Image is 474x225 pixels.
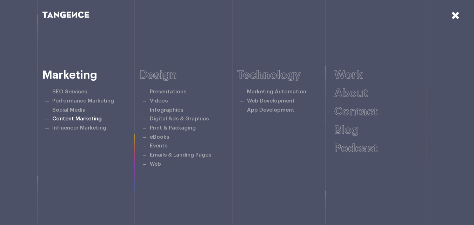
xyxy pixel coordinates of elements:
[42,69,140,81] h6: Marketing
[52,125,106,131] a: Influencer Marketing
[334,125,359,136] a: Blog
[140,69,237,81] h6: Design
[150,152,211,158] a: Emails & Landing Pages
[247,89,306,94] a: Marketing Automation
[150,125,196,131] a: Print & Packaging
[334,88,368,99] a: About
[247,98,295,104] a: Web Development
[52,107,86,113] a: Social Media
[150,134,169,140] a: eBooks
[334,106,378,117] a: Contact
[150,161,161,167] a: Web
[150,98,168,104] a: Videos
[150,143,167,148] a: Events
[334,70,363,81] a: Work
[237,69,335,81] h6: Technology
[52,89,87,94] a: SEO Services
[247,107,294,113] a: App Development
[150,89,186,94] a: Presentations
[52,98,114,104] a: Performance Marketing
[150,107,183,113] a: Infographics
[150,116,209,121] a: Digital Ads & Graphics
[334,143,378,154] a: Podcast
[52,116,102,121] a: Content Marketing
